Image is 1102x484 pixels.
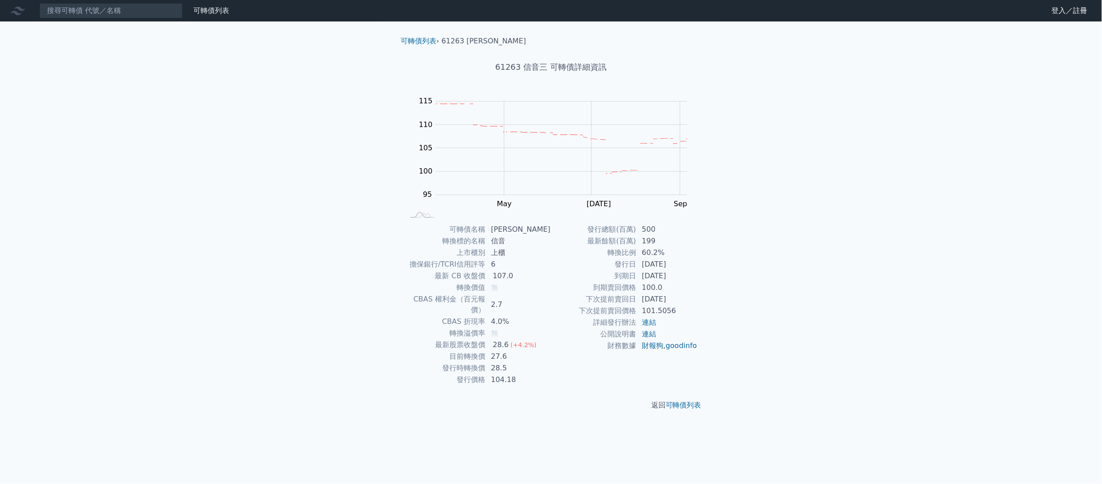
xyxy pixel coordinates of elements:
[511,341,537,348] span: (+4.2%)
[404,270,486,282] td: 最新 CB 收盤價
[442,36,526,47] li: 61263 [PERSON_NAME]
[419,144,433,152] tspan: 105
[551,340,636,352] td: 財務數據
[551,235,636,247] td: 最新餘額(百萬)
[636,282,698,293] td: 100.0
[404,224,486,235] td: 可轉債名稱
[551,270,636,282] td: 到期日
[1045,4,1095,18] a: 登入／註冊
[486,362,551,374] td: 28.5
[39,3,183,18] input: 搜尋可轉債 代號／名稱
[404,339,486,351] td: 最新股票收盤價
[486,259,551,270] td: 6
[551,328,636,340] td: 公開說明書
[486,374,551,386] td: 104.18
[419,97,433,105] tspan: 115
[491,329,498,337] span: 無
[401,36,439,47] li: ›
[404,351,486,362] td: 目前轉換價
[414,97,701,208] g: Chart
[636,270,698,282] td: [DATE]
[551,305,636,317] td: 下次提前賣回價格
[486,247,551,259] td: 上櫃
[551,317,636,328] td: 詳細發行辦法
[404,293,486,316] td: CBAS 權利金（百元報價）
[587,200,611,208] tspan: [DATE]
[636,247,698,259] td: 60.2%
[193,6,229,15] a: 可轉債列表
[404,316,486,327] td: CBAS 折現率
[404,327,486,339] td: 轉換溢價率
[419,120,433,129] tspan: 110
[404,374,486,386] td: 發行價格
[423,190,432,199] tspan: 95
[674,200,688,208] tspan: Sep
[551,259,636,270] td: 發行日
[401,37,436,45] a: 可轉債列表
[636,305,698,317] td: 101.5056
[551,293,636,305] td: 下次提前賣回日
[486,351,551,362] td: 27.6
[404,247,486,259] td: 上市櫃別
[636,224,698,235] td: 500
[393,61,709,73] h1: 61263 信音三 可轉債詳細資訊
[551,247,636,259] td: 轉換比例
[486,316,551,327] td: 4.0%
[419,167,433,175] tspan: 100
[666,341,697,350] a: goodinfo
[636,293,698,305] td: [DATE]
[393,400,709,411] p: 返回
[636,340,698,352] td: ,
[404,235,486,247] td: 轉換標的名稱
[404,362,486,374] td: 發行時轉換價
[642,330,656,338] a: 連結
[491,283,498,292] span: 無
[636,259,698,270] td: [DATE]
[642,318,656,327] a: 連結
[666,401,701,409] a: 可轉債列表
[486,224,551,235] td: [PERSON_NAME]
[551,224,636,235] td: 發行總額(百萬)
[486,235,551,247] td: 信音
[497,200,512,208] tspan: May
[636,235,698,247] td: 199
[404,282,486,293] td: 轉換價值
[551,282,636,293] td: 到期賣回價格
[491,340,511,350] div: 28.6
[486,293,551,316] td: 2.7
[404,259,486,270] td: 擔保銀行/TCRI信用評等
[642,341,663,350] a: 財報狗
[491,271,515,281] div: 107.0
